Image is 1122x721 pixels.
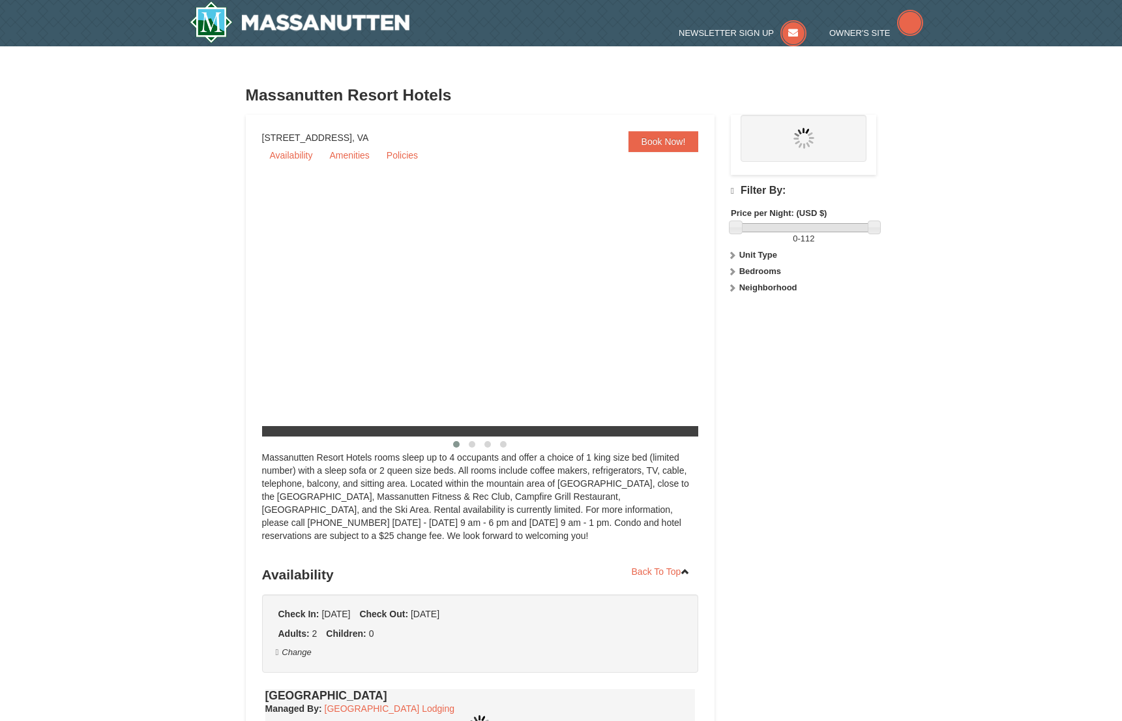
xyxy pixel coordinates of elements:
button: Change [275,645,312,660]
strong: Children: [326,628,366,639]
div: Massanutten Resort Hotels rooms sleep up to 4 occupants and offer a choice of 1 king size bed (li... [262,451,699,555]
a: Availability [262,146,321,165]
span: 112 [801,234,815,243]
strong: Check Out: [359,609,408,619]
h3: Massanutten Resort Hotels [246,82,877,108]
a: Book Now! [628,131,699,152]
label: - [731,232,876,245]
a: [GEOGRAPHIC_DATA] Lodging [325,703,454,714]
span: Newsletter Sign Up [679,28,774,38]
span: [DATE] [411,609,439,619]
img: Massanutten Resort Logo [190,1,410,43]
a: Policies [379,146,426,165]
a: Amenities [321,146,377,165]
a: Owner's Site [829,28,923,38]
strong: Adults: [278,628,310,639]
a: Back To Top [623,562,699,581]
span: [DATE] [321,609,350,619]
a: Massanutten Resort [190,1,410,43]
span: 0 [369,628,374,639]
h3: Availability [262,562,699,588]
strong: : [265,703,322,714]
h4: Filter By: [731,185,876,197]
strong: Price per Night: (USD $) [731,208,827,218]
span: 2 [312,628,317,639]
img: wait.gif [793,128,814,149]
strong: Neighborhood [739,283,797,292]
strong: Check In: [278,609,319,619]
strong: Unit Type [739,250,777,260]
span: Managed By [265,703,319,714]
a: Newsletter Sign Up [679,28,806,38]
span: 0 [793,234,797,243]
strong: Bedrooms [739,266,781,276]
span: Owner's Site [829,28,891,38]
h4: [GEOGRAPHIC_DATA] [265,689,696,702]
